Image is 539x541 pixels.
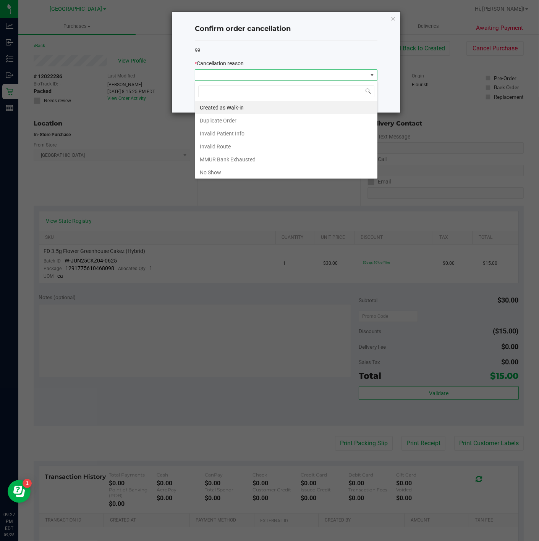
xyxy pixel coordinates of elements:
[23,479,32,488] iframe: Resource center unread badge
[197,60,244,66] span: Cancellation reason
[195,140,377,153] li: Invalid Route
[195,127,377,140] li: Invalid Patient Info
[195,114,377,127] li: Duplicate Order
[8,480,31,503] iframe: Resource center
[195,24,377,34] h4: Confirm order cancellation
[195,101,377,114] li: Created as Walk-in
[195,153,377,166] li: MMUR Bank Exhausted
[195,166,377,179] li: No Show
[390,14,396,23] button: Close
[195,47,200,53] span: 99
